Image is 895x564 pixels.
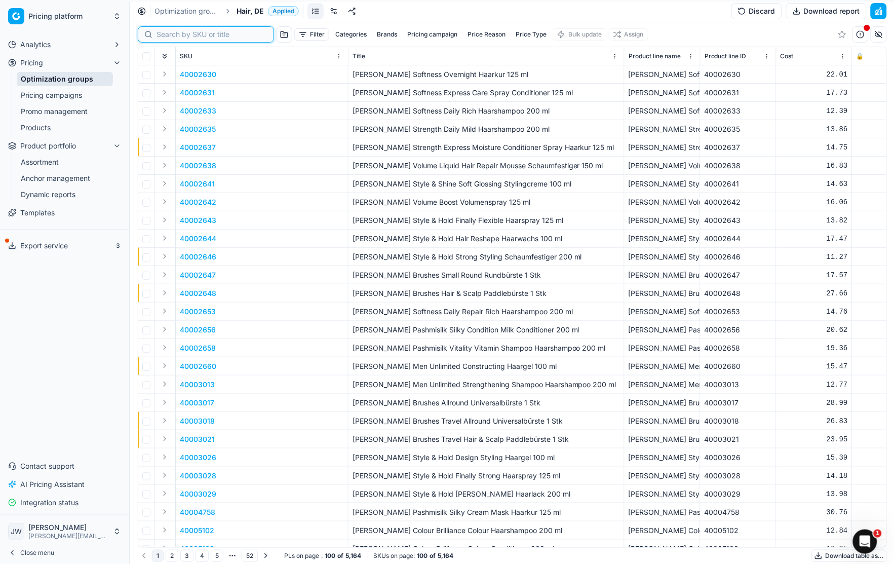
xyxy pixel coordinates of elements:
[180,525,214,536] button: 40005102
[17,187,113,202] a: Dynamic reports
[180,234,216,244] p: 40002644
[438,552,453,560] strong: 5,164
[629,52,681,60] span: Product line name
[337,552,343,560] strong: of
[180,252,216,262] button: 40002646
[629,179,696,189] div: [PERSON_NAME] Style & Shine Soft Glossing Stylingcreme 100 ml
[180,434,215,444] p: 40003021
[629,234,696,244] div: [PERSON_NAME] Style & Hold Hair Reshape Haarwachs 100 ml
[463,28,510,41] button: Price Reason
[154,6,219,16] a: Optimization groups
[353,142,620,153] p: [PERSON_NAME] Strength Express Moisture Conditioner Spray Haarkur 125 ml
[28,523,109,532] span: [PERSON_NAME]
[705,215,772,225] div: 40002643
[180,507,215,517] button: 40004758
[4,55,125,71] button: Pricing
[373,552,415,560] span: SKUs on page :
[705,343,772,353] div: 40002658
[20,241,68,251] span: Export service
[180,453,216,463] p: 40003026
[353,489,620,499] p: [PERSON_NAME] Style & Hold [PERSON_NAME] Haarlack 200 ml
[159,323,171,335] button: Expand
[159,141,171,153] button: Expand
[705,252,772,262] div: 40002646
[629,343,696,353] div: [PERSON_NAME] Pashmisilk Vitality Vitamin Shampoo Haarshampoo 200 ml
[705,434,772,444] div: 40003021
[353,124,620,134] p: [PERSON_NAME] Strength Daily Mild Haarshampoo 200 ml
[857,52,864,60] span: 🔒
[353,325,620,335] p: [PERSON_NAME] Pashmisilk Silky Condition Milk Conditioner 200 ml
[781,215,848,225] div: 13.82
[180,69,216,80] p: 40002630
[268,6,299,16] span: Applied
[159,415,171,427] button: Expand
[180,361,216,371] button: 40002660
[180,343,216,353] button: 40002658
[20,461,74,471] span: Contact support
[353,270,620,280] p: [PERSON_NAME] Brushes Small Round Rundbürste 1 Stk
[4,4,125,28] button: Pricing platform
[629,471,696,481] div: [PERSON_NAME] Style & Hold Finally Strong Haarspray 125 ml
[781,179,848,189] div: 14.63
[629,124,696,134] div: [PERSON_NAME] Strength Daily Mild Haarshampoo 200 ml
[629,361,696,371] div: [PERSON_NAME] Men Unlimited Constructing Haargel 100 ml
[152,550,164,562] button: 1
[331,28,371,41] button: Categories
[180,270,216,280] button: 40002647
[180,52,192,60] span: SKU
[781,106,848,116] div: 12.39
[629,489,696,499] div: [PERSON_NAME] Style & Hold [PERSON_NAME] Haarlack 200 ml
[159,159,171,171] button: Expand
[781,398,848,408] div: 28.99
[159,433,171,445] button: Expand
[4,519,125,544] button: JW[PERSON_NAME][PERSON_NAME][EMAIL_ADDRESS][DOMAIN_NAME]
[781,270,848,280] div: 17.57
[159,86,171,98] button: Expand
[180,106,216,116] p: 40002633
[705,270,772,280] div: 40002647
[781,361,848,371] div: 15.47
[781,197,848,207] div: 16.06
[211,550,223,562] button: 5
[20,549,54,557] span: Close menu
[781,380,848,390] div: 12.77
[353,380,620,390] p: [PERSON_NAME] Men Unlimited Strengthening Shampoo Haarshampoo 200 ml
[781,288,848,298] div: 27.66
[781,471,848,481] div: 14.18
[159,506,171,518] button: Expand
[705,179,772,189] div: 40002641
[159,68,171,80] button: Expand
[180,544,214,554] button: 40005103
[781,489,848,499] div: 13.98
[403,28,461,41] button: Pricing campaign
[705,416,772,426] div: 40003018
[512,28,551,41] button: Price Type
[629,453,696,463] div: [PERSON_NAME] Style & Hold Design Styling Haargel 100 ml
[17,72,113,86] a: Optimization groups
[629,161,696,171] div: [PERSON_NAME] Volume Liquid Hair Repair Mousse Schaumfestiger 150 ml
[17,121,113,135] a: Products
[159,305,171,317] button: Expand
[159,396,171,408] button: Expand
[353,507,620,517] p: [PERSON_NAME] Pashmisilk Silky Cream Mask Haarkur 125 ml
[180,161,216,171] button: 40002638
[159,123,171,135] button: Expand
[159,287,171,299] button: Expand
[705,471,772,481] div: 40003028
[781,434,848,444] div: 23.95
[781,124,848,134] div: 13.86
[284,552,361,560] div: :
[705,525,772,536] div: 40005102
[180,124,216,134] button: 40002635
[629,380,696,390] div: [PERSON_NAME] Men Unlimited Strengthening Shampoo Haarshampoo 200 ml
[874,530,882,538] span: 1
[353,398,620,408] p: [PERSON_NAME] Brushes Allround Universalbürste 1 Stk
[629,288,696,298] div: [PERSON_NAME] Brushes Hair & Scalp Paddlebürste 1 Stk
[159,177,171,190] button: Expand
[159,196,171,208] button: Expand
